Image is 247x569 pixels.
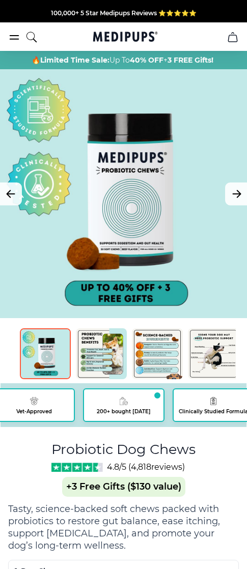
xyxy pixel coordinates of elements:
[8,503,219,515] span: Tasty, science-backed soft chews packed with
[51,9,197,16] span: 100,000+ 5 Star Medipups Reviews ⭐️⭐️⭐️⭐️⭐️
[188,328,239,379] img: Probiotic Dog Chews | Natural Dog Supplements
[51,463,103,472] img: Stars - 4.8
[107,462,185,472] span: 4.8/5 ( 4,818 reviews)
[8,31,20,43] button: burger-menu
[32,55,213,65] span: 🔥 Up To +
[8,528,214,539] span: support [MEDICAL_DATA], and promote your
[8,516,220,527] span: probiotics to restore gut balance, ease itching,
[8,540,126,551] span: dog’s long-term wellness.
[20,328,71,379] img: Probiotic Dog Chews | Natural Dog Supplements
[25,24,38,50] button: search
[62,477,185,497] span: +3 Free Gifts ($130 value)
[16,408,52,415] span: Vet-Approved
[51,439,196,460] h1: Probiotic Dog Chews
[132,328,183,379] img: Probiotic Dog Chews | Natural Dog Supplements
[221,25,245,49] button: cart
[97,408,151,415] span: 200+ bought [DATE]
[76,328,127,379] img: Probiotic Dog Chews | Natural Dog Supplements
[90,32,161,44] a: Medipups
